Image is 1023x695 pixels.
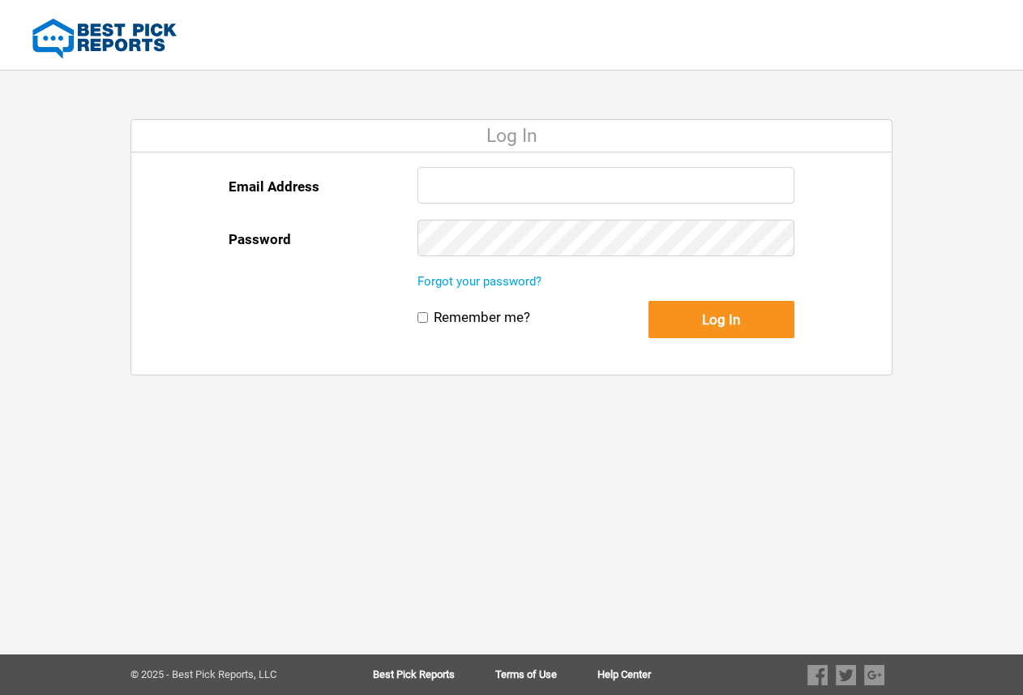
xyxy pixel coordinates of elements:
[434,309,530,326] label: Remember me?
[229,167,319,206] label: Email Address
[131,120,892,152] div: Log In
[131,669,321,680] div: © 2025 - Best Pick Reports, LLC
[417,274,541,289] a: Forgot your password?
[597,669,651,680] a: Help Center
[495,669,597,680] a: Terms of Use
[229,220,291,259] label: Password
[373,669,495,680] a: Best Pick Reports
[648,301,794,338] button: Log In
[32,19,177,59] img: Best Pick Reports Logo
